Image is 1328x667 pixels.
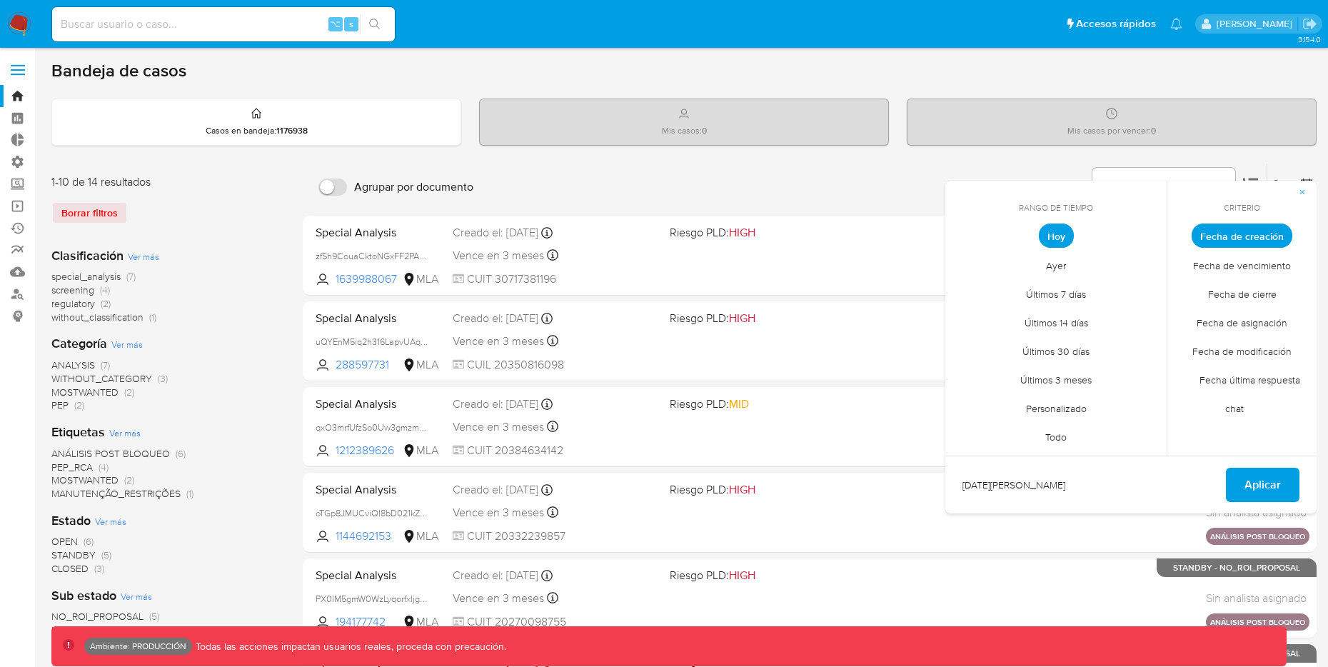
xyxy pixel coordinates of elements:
p: Todas las acciones impactan usuarios reales, proceda con precaución. [192,640,506,653]
input: Buscar usuario o caso... [52,15,395,34]
p: Ambiente: PRODUCCIÓN [90,643,186,649]
a: Salir [1302,16,1317,31]
a: Notificaciones [1170,18,1182,30]
span: s [349,17,353,31]
span: ⌥ [330,17,341,31]
p: luis.birchenz@mercadolibre.com [1217,17,1297,31]
button: search-icon [360,14,389,34]
span: Accesos rápidos [1076,16,1156,31]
